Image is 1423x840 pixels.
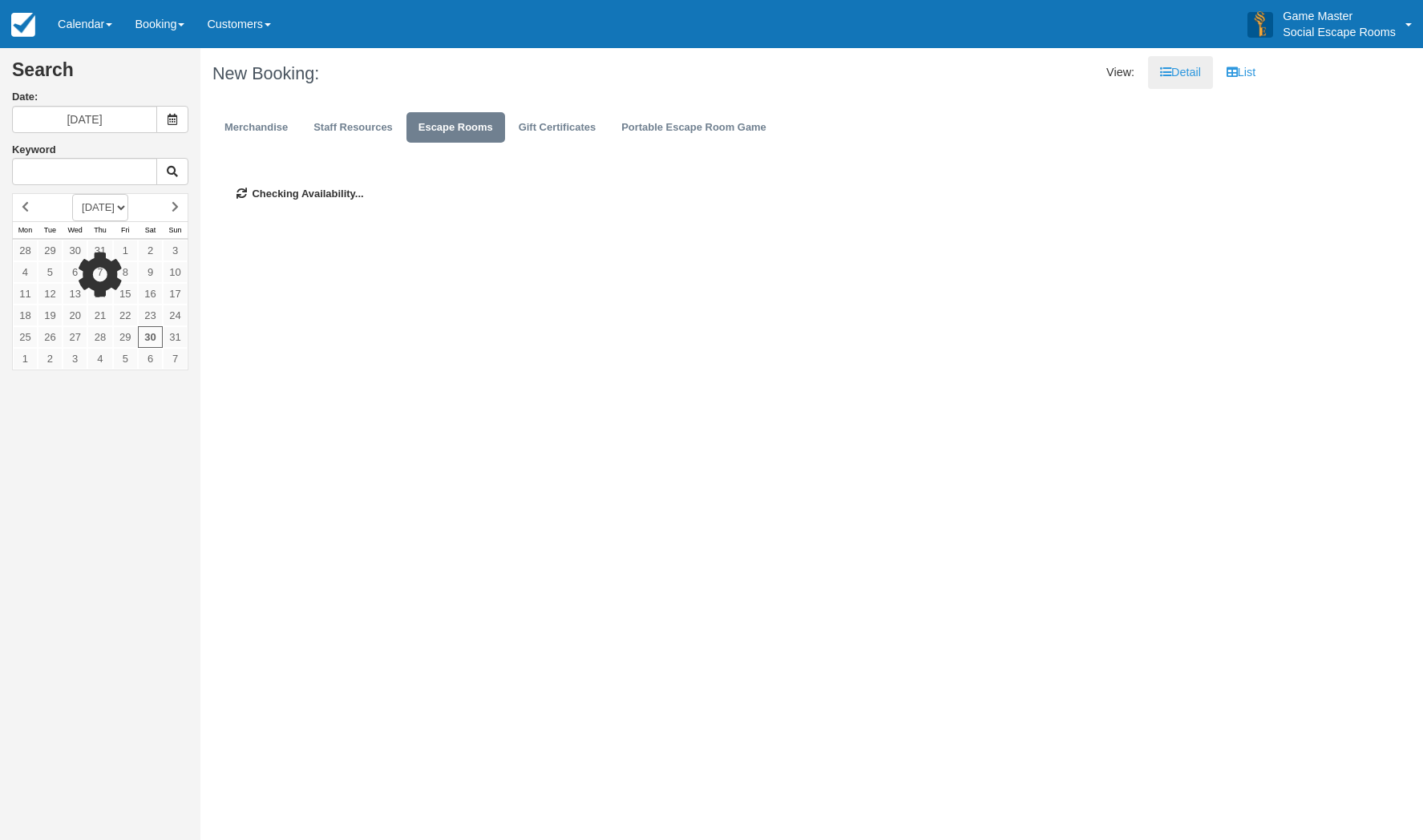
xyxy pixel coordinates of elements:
[507,112,608,143] a: Gift Certificates
[212,64,722,83] h1: New Booking:
[11,13,35,37] img: checkfront-main-nav-mini-logo.png
[406,112,505,143] a: Escape Rooms
[1283,24,1396,40] p: Social Escape Rooms
[212,112,300,143] a: Merchandise
[138,326,163,348] a: 30
[1247,11,1273,37] img: A3
[12,143,56,155] label: Keyword
[1215,56,1267,89] a: List
[1283,8,1396,24] p: Game Master
[1094,56,1146,89] li: View:
[12,60,188,90] h2: Search
[156,158,188,185] button: Keyword Search
[301,112,405,143] a: Staff Resources
[609,112,778,143] a: Portable Escape Room Game
[1148,56,1213,89] a: Detail
[212,163,1255,226] div: Checking Availability...
[12,90,188,105] label: Date:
